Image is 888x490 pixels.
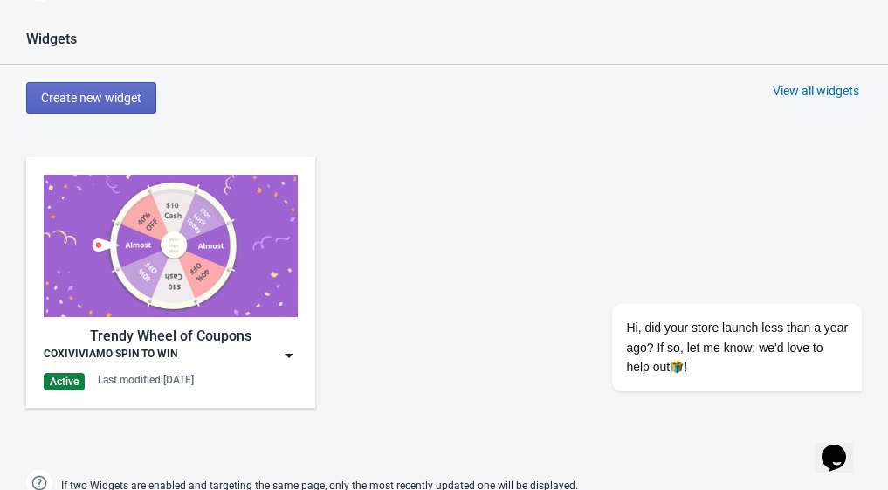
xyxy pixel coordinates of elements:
[41,91,141,105] span: Create new widget
[280,347,298,364] img: dropdown.png
[44,347,177,364] div: COXIVIVIAMO SPIN TO WIN
[773,82,859,100] div: View all widgets
[98,373,194,387] div: Last modified: [DATE]
[26,82,156,114] button: Create new widget
[556,146,871,411] iframe: chat widget
[44,373,85,390] div: Active
[44,175,298,317] img: trendy_game.png
[815,420,871,473] iframe: chat widget
[44,326,298,347] div: Trendy Wheel of Coupons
